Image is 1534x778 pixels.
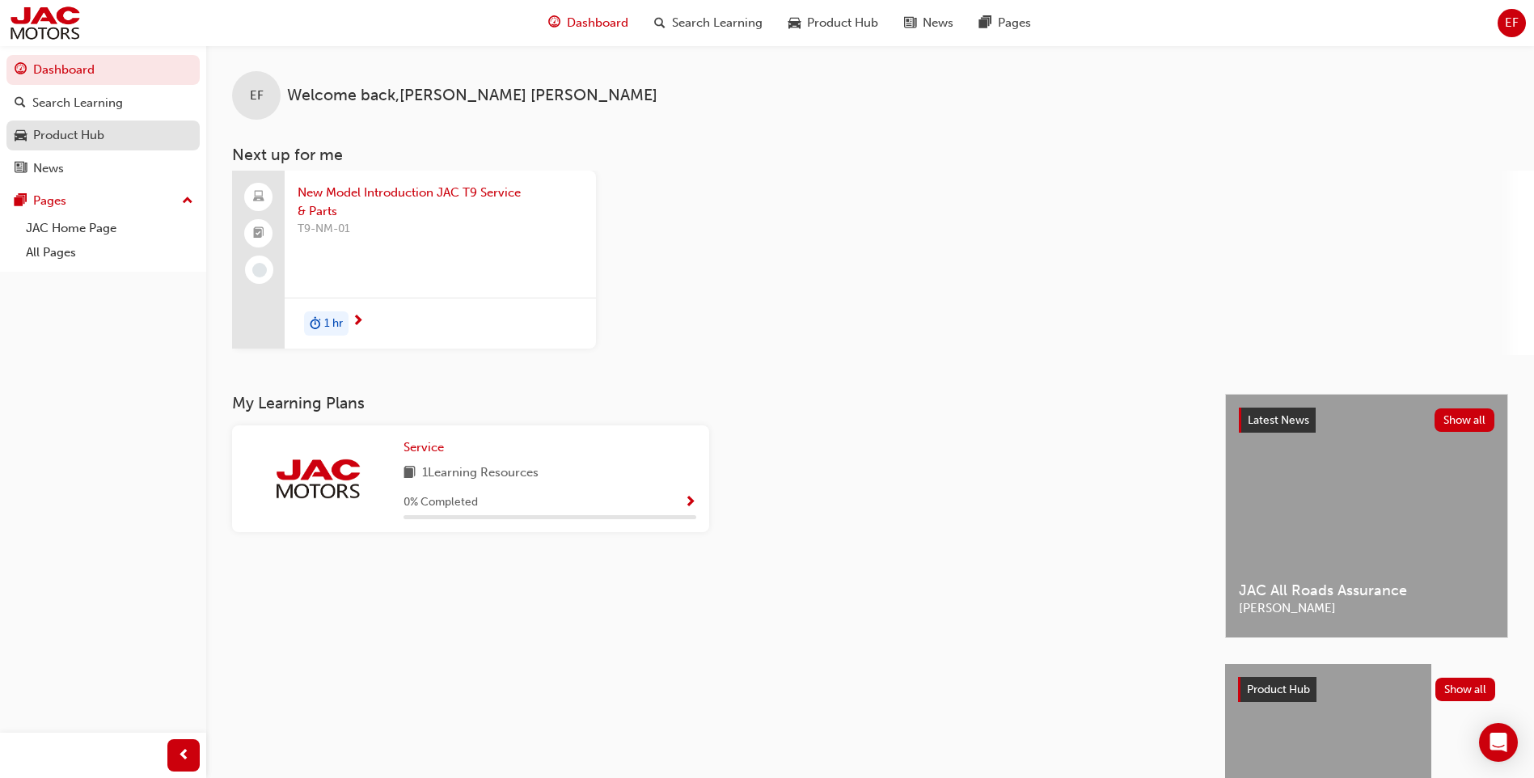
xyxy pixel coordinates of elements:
span: JAC All Roads Assurance [1239,581,1494,600]
span: book-icon [404,463,416,484]
span: guage-icon [548,13,560,33]
button: DashboardSearch LearningProduct HubNews [6,52,200,186]
a: guage-iconDashboard [535,6,641,40]
span: Service [404,440,444,455]
a: car-iconProduct Hub [775,6,891,40]
button: EF [1498,9,1526,37]
span: car-icon [788,13,801,33]
span: Product Hub [807,14,878,32]
span: learningRecordVerb_NONE-icon [252,263,267,277]
span: 0 % Completed [404,493,478,512]
span: Welcome back , [PERSON_NAME] [PERSON_NAME] [287,87,657,105]
span: News [923,14,953,32]
span: Show Progress [684,496,696,510]
h3: My Learning Plans [232,394,1199,412]
div: Product Hub [33,126,104,145]
div: Search Learning [32,94,123,112]
span: search-icon [15,96,26,111]
span: news-icon [904,13,916,33]
a: All Pages [19,240,200,265]
span: laptop-icon [253,187,264,208]
span: Pages [998,14,1031,32]
a: JAC Home Page [19,216,200,241]
a: Latest NewsShow allJAC All Roads Assurance[PERSON_NAME] [1225,394,1508,638]
span: EF [1505,14,1519,32]
div: Open Intercom Messenger [1479,723,1518,762]
img: jac-portal [273,457,362,501]
a: Product HubShow all [1238,677,1495,703]
span: Product Hub [1247,683,1310,696]
span: T9-NM-01 [298,220,583,239]
a: New Model Introduction JAC T9 Service & PartsT9-NM-01duration-icon1 hr [232,171,596,349]
span: pages-icon [979,13,991,33]
span: Search Learning [672,14,763,32]
button: Show all [1435,678,1496,701]
span: EF [250,87,264,105]
span: [PERSON_NAME] [1239,599,1494,618]
a: Dashboard [6,55,200,85]
div: News [33,159,64,178]
a: search-iconSearch Learning [641,6,775,40]
span: next-icon [352,315,364,329]
a: Search Learning [6,88,200,118]
button: Show Progress [684,493,696,513]
span: 1 hr [324,315,343,333]
span: news-icon [15,162,27,176]
span: car-icon [15,129,27,143]
h3: Next up for me [206,146,1534,164]
button: Pages [6,186,200,216]
img: jac-portal [8,5,82,41]
a: Service [404,438,450,457]
span: duration-icon [310,313,321,334]
span: up-icon [182,191,193,212]
a: Product Hub [6,121,200,150]
span: 1 Learning Resources [422,463,539,484]
div: Pages [33,192,66,210]
a: pages-iconPages [966,6,1044,40]
span: pages-icon [15,194,27,209]
span: booktick-icon [253,223,264,244]
a: News [6,154,200,184]
span: New Model Introduction JAC T9 Service & Parts [298,184,583,220]
button: Show all [1435,408,1495,432]
span: Dashboard [567,14,628,32]
span: prev-icon [178,746,190,766]
a: news-iconNews [891,6,966,40]
span: Latest News [1248,413,1309,427]
span: guage-icon [15,63,27,78]
a: Latest NewsShow all [1239,408,1494,433]
span: search-icon [654,13,666,33]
